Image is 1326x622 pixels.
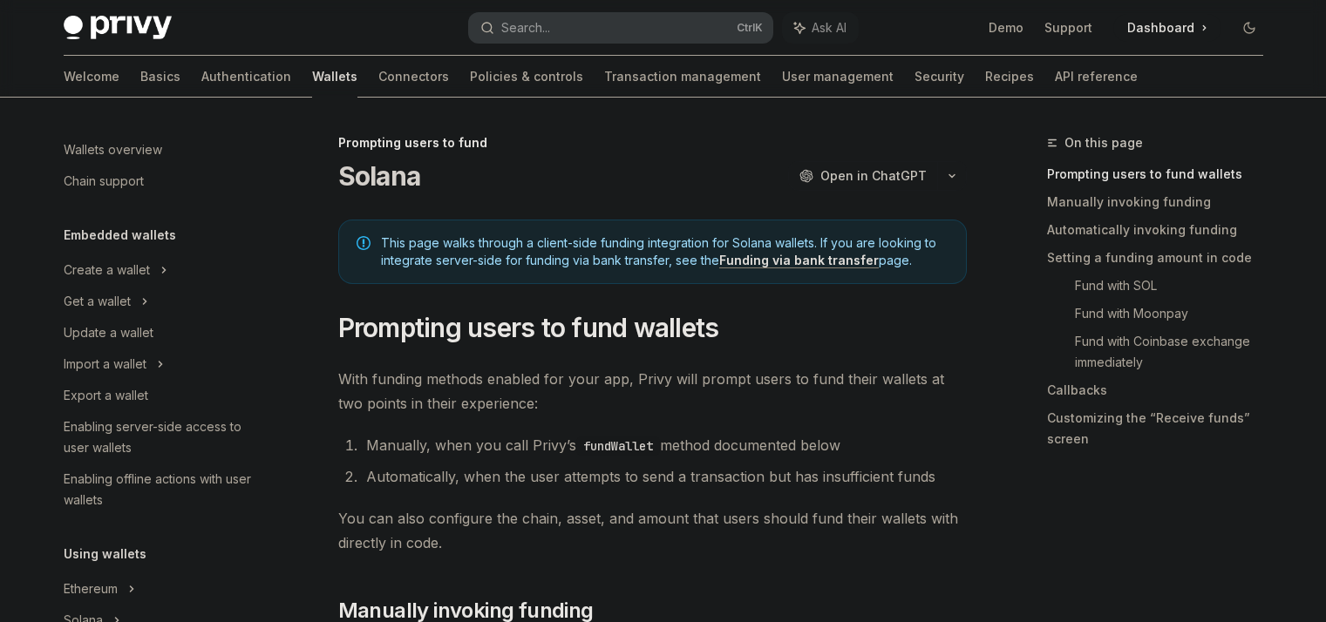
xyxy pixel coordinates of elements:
li: Manually, when you call Privy’s method documented below [361,433,967,457]
a: Customizing the “Receive funds” screen [1047,404,1277,453]
svg: Note [357,236,371,250]
button: Search...CtrlK [468,12,773,44]
div: Wallets overview [64,139,162,160]
a: Enabling offline actions with user wallets [50,463,273,516]
a: Prompting users to fund wallets [1047,160,1277,188]
a: Basics [140,56,180,98]
img: dark logo [64,16,172,40]
span: This page walks through a client-side funding integration for Solana wallets. If you are looking ... [381,234,949,269]
a: Support [1044,19,1092,37]
a: Recipes [985,56,1034,98]
a: Enabling server-side access to user wallets [50,411,273,463]
div: Ethereum [64,578,118,599]
div: Export a wallet [64,385,148,406]
a: Callbacks [1047,376,1277,404]
span: Prompting users to fund wallets [338,312,719,343]
h1: Solana [338,160,421,192]
a: API reference [1055,56,1138,98]
a: Setting a funding amount in code [1047,244,1277,272]
a: Update a wallet [50,317,273,348]
h5: Embedded wallets [64,225,176,246]
a: Demo [989,19,1023,37]
button: Open in ChatGPT [788,161,937,191]
span: On this page [1064,132,1143,153]
div: Get a wallet [64,291,131,312]
a: Export a wallet [50,380,273,411]
span: With funding methods enabled for your app, Privy will prompt users to fund their wallets at two p... [338,367,967,416]
a: Dashboard [1113,14,1221,42]
a: Manually invoking funding [1047,188,1277,216]
a: Fund with SOL [1075,272,1277,300]
a: Chain support [50,166,273,197]
a: Fund with Moonpay [1075,300,1277,328]
a: Fund with Coinbase exchange immediately [1075,328,1277,376]
button: Ask AI [782,12,859,44]
a: Transaction management [604,56,761,98]
div: Enabling server-side access to user wallets [64,416,262,458]
a: Policies & controls [470,56,583,98]
a: Funding via bank transfer [719,253,879,268]
div: Import a wallet [64,354,146,375]
a: Connectors [378,56,449,98]
h5: Using wallets [64,544,146,565]
code: fundWallet [576,436,660,456]
li: Automatically, when the user attempts to send a transaction but has insufficient funds [361,464,967,489]
a: Wallets [312,56,357,98]
a: Wallets overview [50,134,273,166]
a: Welcome [64,56,119,98]
div: Search... [501,17,550,38]
div: Enabling offline actions with user wallets [64,469,262,510]
a: User management [782,56,894,98]
div: Update a wallet [64,322,153,343]
div: Prompting users to fund [338,134,967,152]
div: Chain support [64,171,144,192]
span: Ctrl K [737,21,763,35]
button: Toggle dark mode [1235,14,1263,42]
a: Authentication [201,56,291,98]
a: Automatically invoking funding [1047,216,1277,244]
span: You can also configure the chain, asset, and amount that users should fund their wallets with dir... [338,506,967,555]
span: Ask AI [812,19,847,37]
div: Create a wallet [64,260,150,281]
span: Dashboard [1127,19,1194,37]
a: Security [915,56,964,98]
span: Open in ChatGPT [820,167,927,185]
